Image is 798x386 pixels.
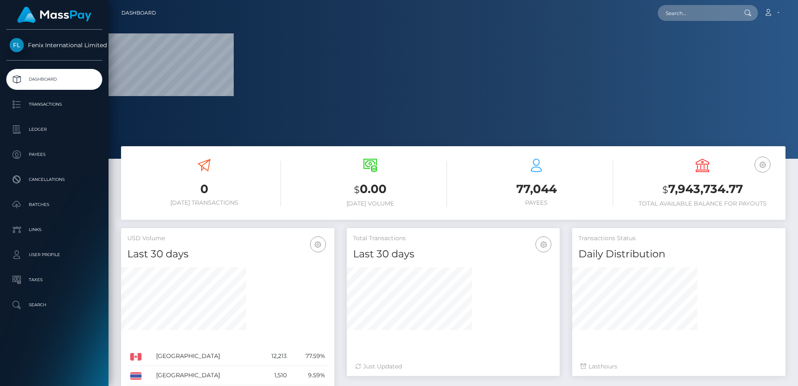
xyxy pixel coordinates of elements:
td: [GEOGRAPHIC_DATA] [153,366,258,385]
p: Dashboard [10,73,99,86]
td: 9.59% [290,366,328,385]
p: Cancellations [10,173,99,186]
h4: Last 30 days [127,247,328,262]
h5: USD Volume [127,234,328,243]
input: Search... [658,5,736,21]
p: Ledger [10,123,99,136]
p: Transactions [10,98,99,111]
a: Search [6,295,102,315]
h4: Daily Distribution [578,247,779,262]
a: Links [6,219,102,240]
img: TH.png [130,372,141,380]
img: MassPay Logo [17,7,91,23]
td: 77.59% [290,347,328,366]
h5: Total Transactions [353,234,554,243]
p: Taxes [10,274,99,286]
h6: Payees [460,199,613,206]
h6: [DATE] Volume [293,200,447,207]
a: User Profile [6,244,102,265]
h4: Last 30 days [353,247,554,262]
a: Payees [6,144,102,165]
h6: [DATE] Transactions [127,199,281,206]
a: Transactions [6,94,102,115]
div: Just Updated [355,362,552,371]
div: Last hours [581,362,777,371]
small: $ [662,184,668,196]
img: Fenix International Limited [10,38,24,52]
a: Batches [6,194,102,215]
td: [GEOGRAPHIC_DATA] [153,347,258,366]
a: Dashboard [121,4,156,22]
p: User Profile [10,249,99,261]
a: Cancellations [6,169,102,190]
p: Payees [10,148,99,161]
p: Links [10,223,99,236]
h3: 0 [127,181,281,197]
h5: Transactions Status [578,234,779,243]
span: Fenix International Limited [6,41,102,49]
h3: 7,943,734.77 [626,181,779,198]
h3: 0.00 [293,181,447,198]
a: Ledger [6,119,102,140]
h6: Total Available Balance for Payouts [626,200,779,207]
td: 1,510 [258,366,290,385]
td: 12,213 [258,347,290,366]
h3: 77,044 [460,181,613,197]
a: Taxes [6,269,102,290]
small: $ [354,184,360,196]
p: Search [10,299,99,311]
img: CA.png [130,353,141,361]
a: Dashboard [6,69,102,90]
p: Batches [10,198,99,211]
